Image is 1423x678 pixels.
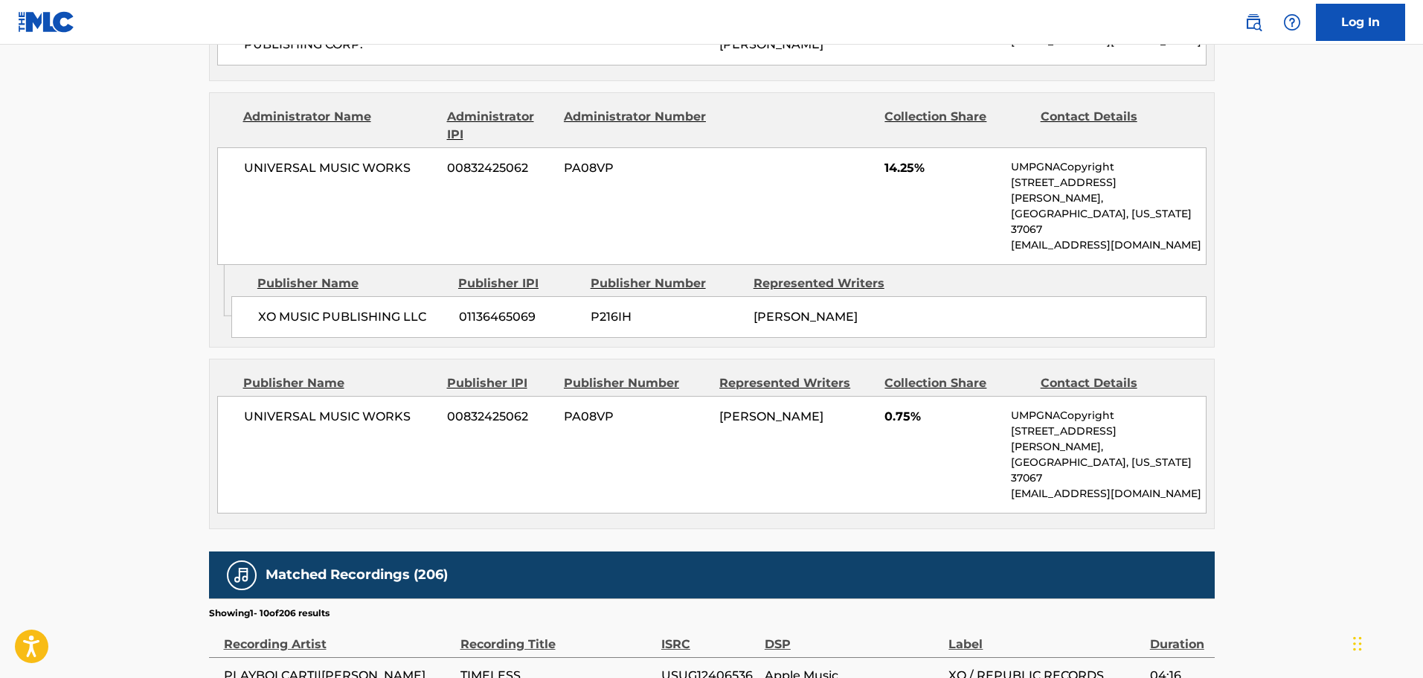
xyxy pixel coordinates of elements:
div: Label [948,620,1142,653]
p: [GEOGRAPHIC_DATA], [US_STATE] 37067 [1011,206,1205,237]
div: Administrator Number [564,108,708,144]
div: Represented Writers [719,374,873,392]
iframe: Chat Widget [1349,607,1423,678]
div: Publisher Number [591,275,742,292]
span: [PERSON_NAME] [719,409,823,423]
img: search [1244,13,1262,31]
div: Publisher Name [243,374,436,392]
div: DSP [765,620,942,653]
p: [STREET_ADDRESS][PERSON_NAME], [1011,423,1205,455]
div: Duration [1150,620,1207,653]
div: Represented Writers [754,275,905,292]
div: Help [1277,7,1307,37]
div: ISRC [661,620,757,653]
p: [EMAIL_ADDRESS][DOMAIN_NAME] [1011,486,1205,502]
a: Log In [1316,4,1405,41]
span: UNIVERSAL MUSIC WORKS [244,408,437,426]
span: PA08VP [564,159,708,177]
a: Public Search [1239,7,1268,37]
div: Recording Title [460,620,654,653]
div: Drag [1353,621,1362,666]
div: Publisher Number [564,374,708,392]
img: help [1283,13,1301,31]
span: 14.25% [884,159,1000,177]
span: [PERSON_NAME] [754,310,858,324]
h5: Matched Recordings (206) [266,566,448,583]
div: Publisher IPI [458,275,579,292]
span: 00832425062 [447,159,553,177]
span: P216IH [591,308,742,326]
img: MLC Logo [18,11,75,33]
span: 0.75% [884,408,1000,426]
span: XO MUSIC PUBLISHING LLC [258,308,448,326]
span: PA08VP [564,408,708,426]
div: Administrator IPI [447,108,553,144]
div: Publisher Name [257,275,447,292]
div: Contact Details [1041,108,1185,144]
div: Contact Details [1041,374,1185,392]
p: [STREET_ADDRESS][PERSON_NAME], [1011,175,1205,206]
div: Recording Artist [224,620,453,653]
p: [GEOGRAPHIC_DATA], [US_STATE] 37067 [1011,455,1205,486]
p: UMPGNACopyright [1011,159,1205,175]
p: [EMAIL_ADDRESS][DOMAIN_NAME] [1011,237,1205,253]
span: 00832425062 [447,408,553,426]
img: Matched Recordings [233,566,251,584]
div: Collection Share [884,108,1029,144]
div: Administrator Name [243,108,436,144]
div: Collection Share [884,374,1029,392]
span: 01136465069 [459,308,579,326]
p: Showing 1 - 10 of 206 results [209,607,330,620]
span: UNIVERSAL MUSIC WORKS [244,159,437,177]
p: UMPGNACopyright [1011,408,1205,423]
div: Publisher IPI [447,374,553,392]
